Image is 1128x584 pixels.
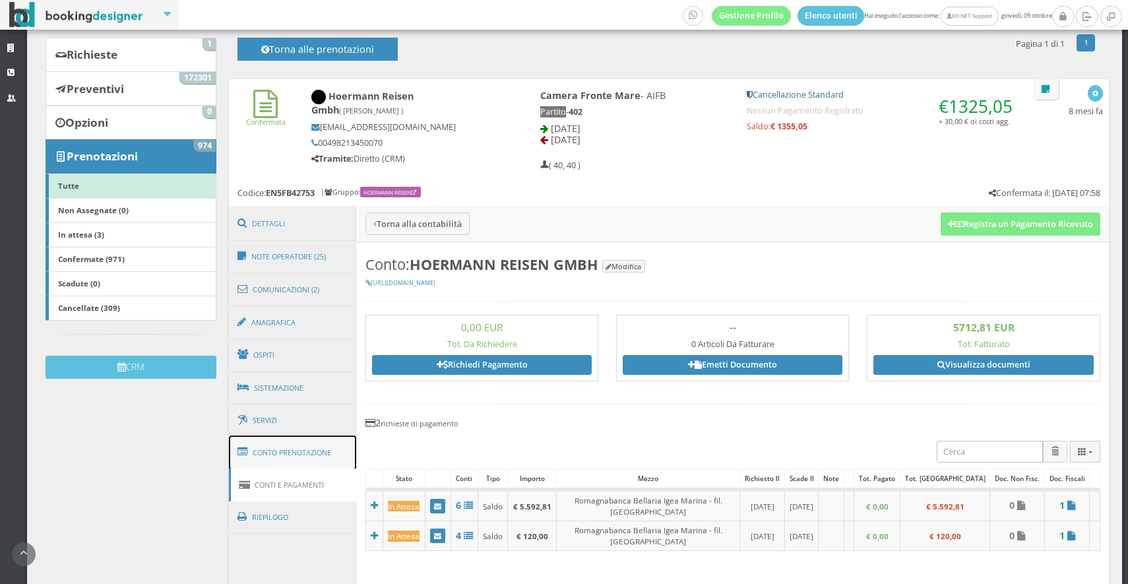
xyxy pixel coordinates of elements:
b: 0 [1009,529,1015,542]
b: Camera Fronte Mare [540,89,641,102]
div: Tipo [478,469,507,488]
div: Conti [451,469,478,488]
a: Confermata [246,106,286,127]
td: [DATE] [784,521,819,551]
div: Tot. [GEOGRAPHIC_DATA] [900,469,990,488]
a: Servizi [229,404,357,438]
div: Doc. Fiscali [1045,469,1090,488]
a: Hoermann Reisen [363,189,419,196]
h5: Confermata il: [DATE] 07:58 [989,188,1100,198]
a: Richieste 1 [46,38,216,72]
h4: Torna alle prenotazioni [252,44,383,64]
div: Stato [383,469,424,488]
b: 4 [456,529,461,542]
b: EN5FB42753 [266,187,315,199]
a: Gestione Profilo [712,6,791,26]
b: Preventivi [67,81,124,96]
h3: -- [623,321,842,333]
a: Prenotazioni 974 [46,139,216,174]
h5: 8 mesi fa [1069,106,1103,116]
a: 1 [1077,34,1096,51]
b: Tramite: [311,153,354,164]
span: 0 [203,106,216,118]
a: 4 [456,530,473,541]
button: Modifica [602,260,645,273]
span: Hai eseguito l'accesso come: giovedì, 09 ottobre [683,6,1052,26]
div: Colonne [1070,441,1100,463]
a: In attesa (3) [46,222,216,247]
h5: Codice: [237,188,315,198]
button: Torna alle prenotazioni [237,38,398,61]
small: ( [PERSON_NAME] ) [339,106,403,115]
span: [DATE] [551,122,580,135]
h5: Nessun Pagamento Registrato [747,106,1018,115]
h5: 00498213450070 [311,138,496,148]
h5: Tot. Da Richiedere [372,339,592,349]
h3: 0,00 EUR [372,321,592,333]
a: [URL][DOMAIN_NAME] [365,278,435,287]
a: Ospiti [229,338,357,372]
a: I/O NET Support [941,7,998,26]
div: Doc. Non Fisc. [990,469,1044,488]
b: Confermate (971) [58,253,125,264]
div: Scade il [785,469,819,488]
td: [DATE] [740,521,785,551]
input: Cerca [937,441,1043,463]
span: 172301 [179,72,216,84]
a: Visualizza documenti [873,355,1093,375]
b: Opzioni [65,115,108,130]
small: + 30,00 € di costi agg. [939,116,1010,126]
h3: Conto: [365,256,1100,273]
a: Emetti Documento [623,355,842,375]
td: Romagnabanca Bellaria Igea Marina - fil. [GEOGRAPHIC_DATA] [556,490,740,521]
a: 1 [1050,530,1084,541]
b: € 0,00 [866,501,889,511]
b: 5712,81 EUR [953,321,1015,334]
div: Note [819,469,844,488]
h5: 0 Articoli Da Fatturare [623,339,842,349]
b: 1 [1059,529,1065,542]
h5: Pagina 1 di 1 [1016,39,1065,49]
a: Confermate (971) [46,247,216,272]
small: richieste di pagamento [381,418,458,428]
b: € 5.592,81 [926,501,964,511]
div: Richiesto il [740,469,784,488]
a: Preventivi 172301 [46,71,216,106]
b: Richieste [67,47,117,62]
b: € 120,00 [517,531,548,541]
a: Conto Prenotazione [229,436,357,470]
a: Anagrafica [229,306,357,340]
span: 1325,05 [949,94,1013,118]
span: [DATE] [551,133,580,146]
b: 1 [1059,499,1065,511]
td: [DATE] [784,490,819,521]
h5: [EMAIL_ADDRESS][DOMAIN_NAME] [311,122,496,132]
h5: ( 40, 40 ) [540,160,580,170]
b: Tutte [58,180,79,191]
span: 974 [193,140,216,152]
h5: Cancellazione Standard [747,90,1018,100]
div: In Attesa [388,531,420,542]
b: In attesa (3) [58,229,104,240]
b: Cancellate (309) [58,302,120,313]
a: Elenco utenti [798,6,865,26]
span: 1 [203,38,216,50]
div: In Attesa [388,501,420,512]
b: Hoermann Reisen Gmbh [311,90,414,116]
b: HOERMANN REISEN GMBH [410,255,598,274]
td: [DATE] [740,490,785,521]
button: Torna alla contabilità [365,212,470,234]
a: Scadute (0) [46,271,216,296]
button: Columns [1070,441,1100,463]
b: Prenotazioni [67,148,138,164]
b: € 5.592,81 [513,501,551,511]
b: € 0,00 [866,531,889,541]
h5: Tot. Fatturato [873,339,1093,349]
strong: € 1355,05 [770,121,807,132]
span: € [939,94,1013,118]
h4: - AIFB [540,90,729,101]
b: 0 [1009,499,1015,511]
a: Tutte [46,174,216,199]
a: Richiedi Pagamento [372,355,592,375]
b: 402 [569,106,582,117]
